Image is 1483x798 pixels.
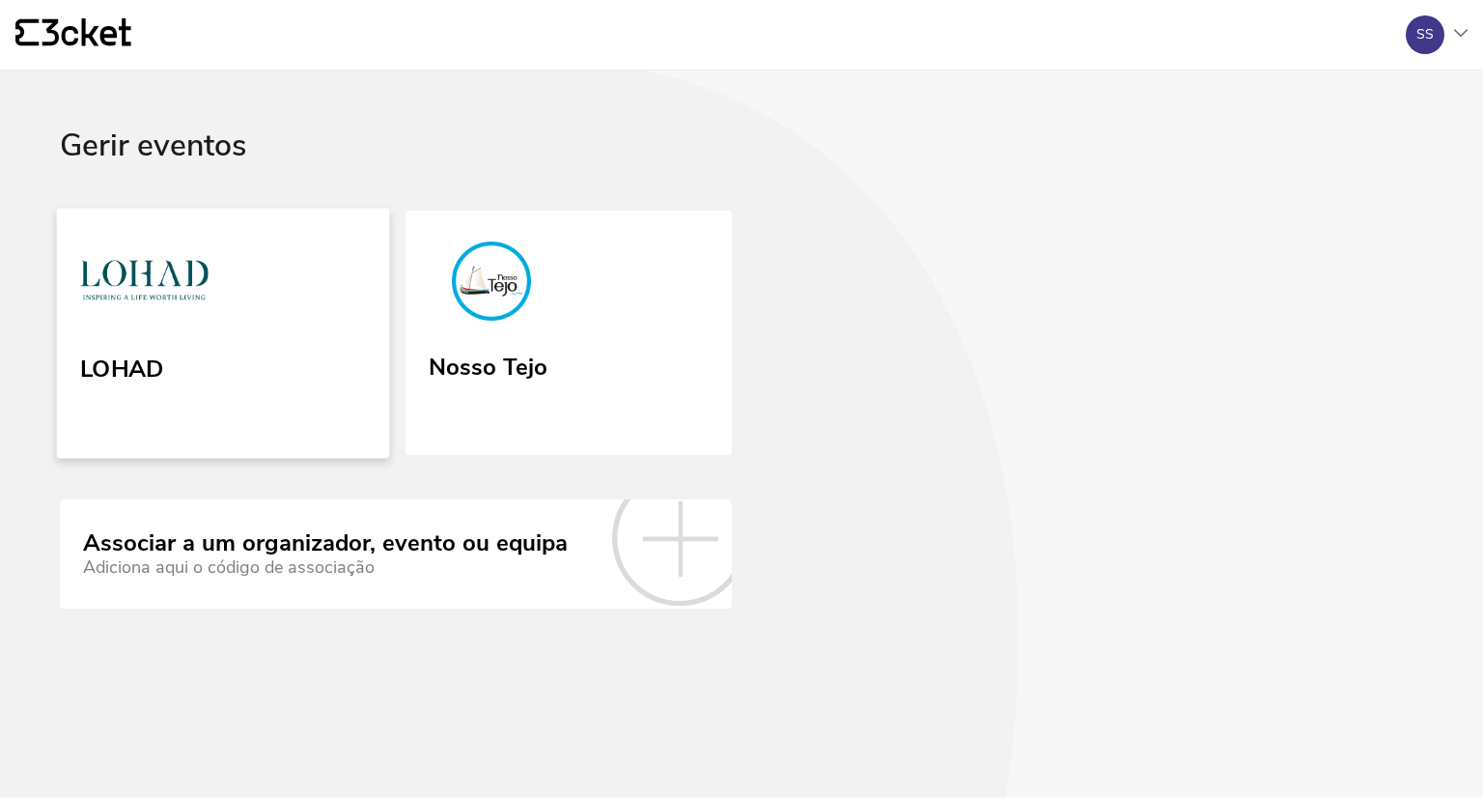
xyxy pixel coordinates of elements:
[15,18,131,51] a: {' '}
[406,211,732,456] a: Nosso Tejo Nosso Tejo
[15,19,39,46] g: {' '}
[83,557,568,578] div: Adiciona aqui o código de associação
[80,240,209,328] img: LOHAD
[60,128,1423,211] div: Gerir eventos
[80,348,164,383] div: LOHAD
[57,208,390,458] a: LOHAD LOHAD
[83,530,568,557] div: Associar a um organizador, evento ou equipa
[429,242,554,328] img: Nosso Tejo
[1416,27,1434,43] div: SS
[429,347,547,382] div: Nosso Tejo
[60,499,732,608] a: Associar a um organizador, evento ou equipa Adiciona aqui o código de associação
